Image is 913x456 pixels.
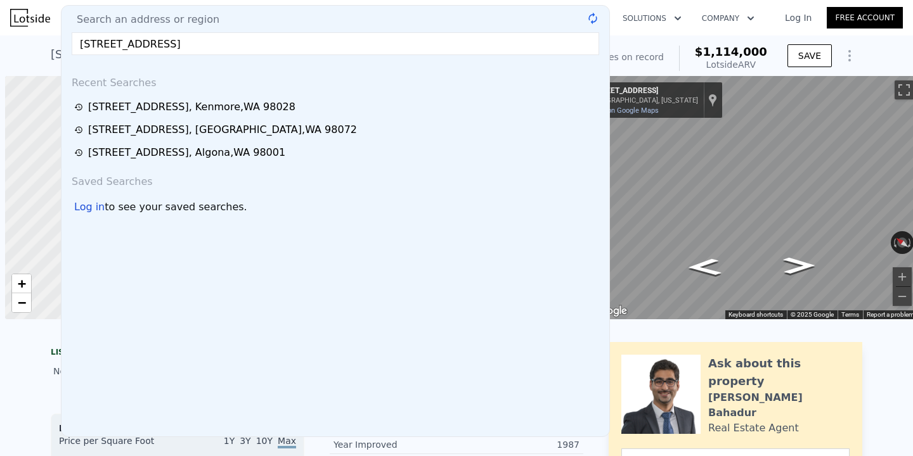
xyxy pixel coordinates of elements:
[67,164,604,194] div: Saved Searches
[827,7,903,28] a: Free Account
[770,253,829,278] path: Go Southeast, NE 164th St
[51,46,288,63] div: [STREET_ADDRESS] , Kenmore , WA 98028
[59,422,296,434] div: Houses Median Sale
[67,12,219,27] span: Search an address or region
[791,311,834,318] span: © 2025 Google
[74,145,600,160] a: [STREET_ADDRESS], Algona,WA 98001
[72,32,599,55] input: Enter an address, city, region, neighborhood or zip code
[695,45,767,58] span: $1,114,000
[224,436,235,446] span: 1Y
[12,293,31,312] a: Zoom out
[67,65,604,96] div: Recent Searches
[278,436,296,448] span: Max
[728,310,783,319] button: Keyboard shortcuts
[692,7,765,30] button: Company
[841,311,859,318] a: Terms (opens in new tab)
[891,231,898,254] button: Rotate counterclockwise
[837,43,862,68] button: Show Options
[695,58,767,71] div: Lotside ARV
[51,360,304,383] div: No sales history record for this property.
[590,86,698,96] div: [STREET_ADDRESS]
[74,99,600,115] a: [STREET_ADDRESS], Kenmore,WA 98028
[10,9,50,27] img: Lotside
[708,390,850,421] div: [PERSON_NAME] Bahadur
[590,96,698,104] div: [GEOGRAPHIC_DATA], [US_STATE]
[240,436,250,446] span: 3Y
[590,106,659,115] a: View on Google Maps
[708,93,717,107] a: Show location on map
[612,7,692,30] button: Solutions
[74,199,105,215] div: Log in
[88,99,295,115] div: [STREET_ADDRESS] , Kenmore , WA 98028
[787,44,832,67] button: SAVE
[88,145,285,160] div: [STREET_ADDRESS] , Algona , WA 98001
[12,274,31,293] a: Zoom in
[105,199,247,215] span: to see your saved searches.
[456,438,580,451] div: 1987
[256,436,273,446] span: 10Y
[708,355,850,390] div: Ask about this property
[88,122,357,137] div: [STREET_ADDRESS] , [GEOGRAPHIC_DATA] , WA 98072
[333,438,456,451] div: Year Improved
[893,267,912,286] button: Zoom in
[18,275,26,291] span: +
[59,434,178,455] div: Price per Square Foot
[673,255,735,280] path: Go Northwest, NE 164th St
[708,421,799,436] div: Real Estate Agent
[18,294,26,310] span: −
[51,347,304,360] div: LISTING & SALE HISTORY
[893,287,912,306] button: Zoom out
[74,122,600,137] a: [STREET_ADDRESS], [GEOGRAPHIC_DATA],WA 98072
[770,11,827,24] a: Log In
